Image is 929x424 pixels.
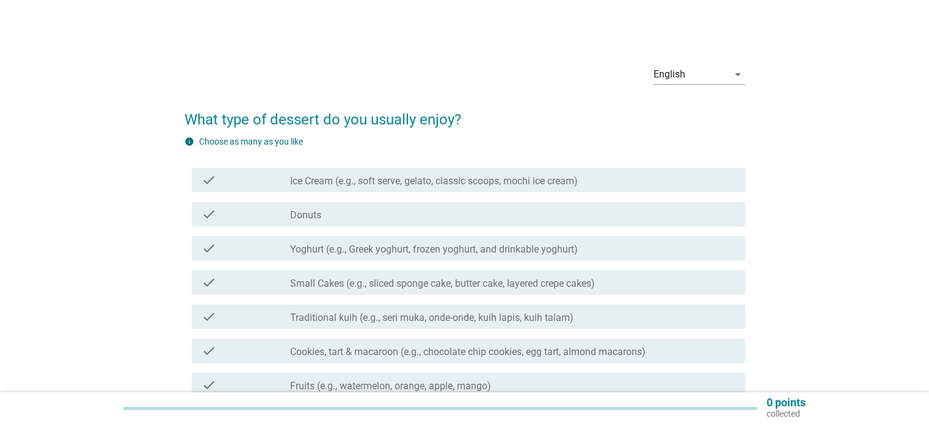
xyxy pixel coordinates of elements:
i: check [202,378,216,392]
i: check [202,173,216,187]
label: Fruits (e.g., watermelon, orange, apple, mango) [290,380,491,392]
i: check [202,275,216,290]
h2: What type of dessert do you usually enjoy? [184,96,745,131]
p: 0 points [767,397,806,408]
label: Traditional kuih (e.g., seri muka, onde-onde, kuih lapis, kuih talam) [290,312,574,324]
i: check [202,309,216,324]
i: arrow_drop_down [730,67,745,82]
p: collected [767,408,806,419]
i: check [202,241,216,256]
label: Yoghurt (e.g., Greek yoghurt, frozen yoghurt, and drinkable yoghurt) [290,243,578,256]
i: check [202,343,216,358]
i: info [184,137,194,146]
div: English [654,69,685,80]
i: check [202,207,216,221]
label: Donuts [290,209,321,221]
label: Choose as many as you like [199,137,303,146]
label: Ice Cream (e.g., soft serve, gelato, classic scoops, mochi ice cream) [290,175,578,187]
label: Small Cakes (e.g., sliced sponge cake, butter cake, layered crepe cakes) [290,278,595,290]
label: Cookies, tart & macaroon (e.g., chocolate chip cookies, egg tart, almond macarons) [290,346,646,358]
